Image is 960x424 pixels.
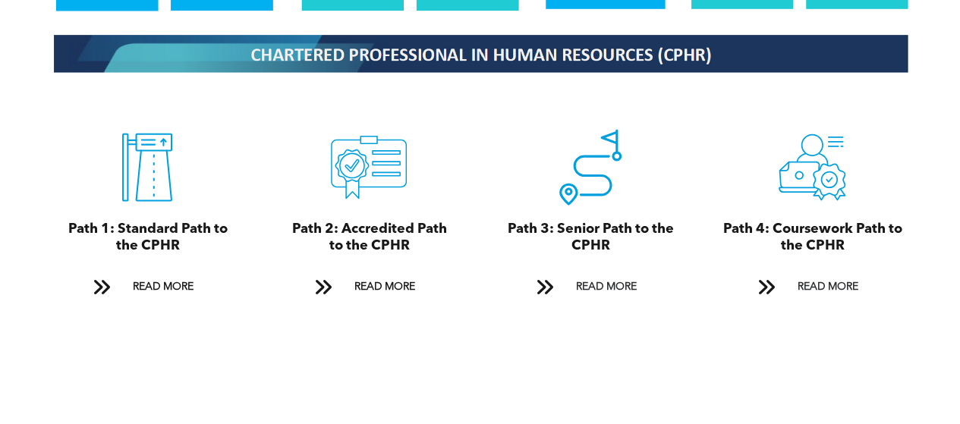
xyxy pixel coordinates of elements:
span: Path 4: Coursework Path to the CPHR [722,222,902,253]
span: READ MORE [570,273,641,301]
a: READ MORE [304,273,434,301]
span: READ MORE [348,273,420,301]
a: READ MORE [747,273,877,301]
span: Path 1: Standard Path to the CPHR [68,222,227,253]
span: Path 2: Accredited Path to the CPHR [291,222,446,253]
a: READ MORE [82,273,212,301]
span: READ MORE [792,273,863,301]
span: Path 3: Senior Path to the CPHR [508,222,674,253]
a: READ MORE [525,273,656,301]
span: READ MORE [127,273,198,301]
